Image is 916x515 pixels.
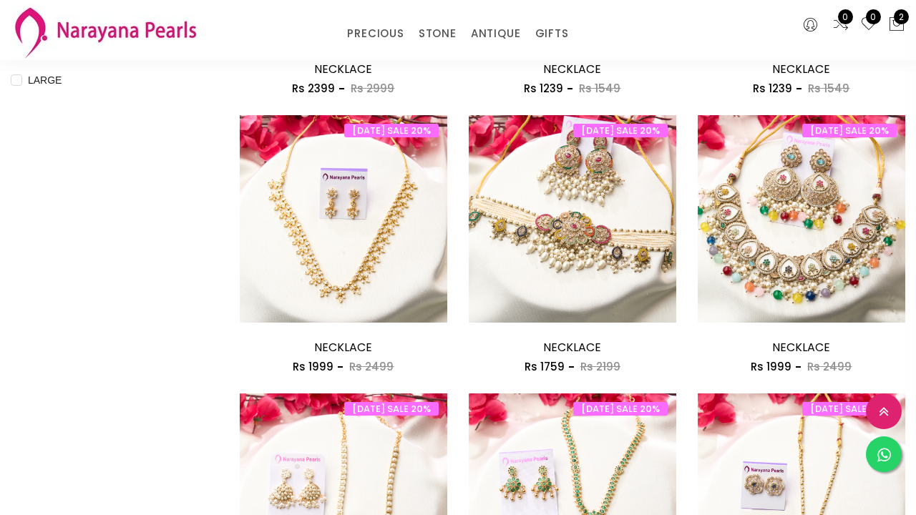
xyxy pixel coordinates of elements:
span: [DATE] SALE 20% [573,402,668,416]
span: 2 [894,9,909,24]
a: NECKLACE [543,339,601,355]
span: Rs 2399 [292,81,335,96]
a: 0 [860,16,877,34]
span: 0 [866,9,881,24]
button: 2 [888,16,905,34]
a: STONE [419,23,457,44]
a: 0 [832,16,849,34]
span: [DATE] SALE 20% [344,124,439,137]
span: 0 [838,9,853,24]
span: Rs 1549 [808,81,849,96]
span: [DATE] SALE 20% [802,402,897,416]
a: NECKLACE [314,339,372,355]
span: Rs 2499 [807,359,852,374]
span: LARGE [22,72,67,88]
span: Rs 2999 [351,81,394,96]
span: Rs 1999 [293,359,333,374]
span: Rs 1549 [579,81,620,96]
a: PRECIOUS [347,23,404,44]
span: [DATE] SALE 20% [802,124,897,137]
a: NECKLACE [772,339,830,355]
span: [DATE] SALE 20% [573,124,668,137]
span: Rs 1759 [525,359,565,374]
a: NECKLACE [772,61,830,77]
a: NECKLACE [314,61,372,77]
span: Rs 2199 [580,359,620,374]
span: Rs 1239 [524,81,563,96]
a: GIFTS [535,23,569,44]
span: Rs 1239 [753,81,792,96]
a: NECKLACE [543,61,601,77]
span: [DATE] SALE 20% [344,402,439,416]
span: Rs 1999 [751,359,791,374]
span: Rs 2499 [349,359,394,374]
a: ANTIQUE [471,23,521,44]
